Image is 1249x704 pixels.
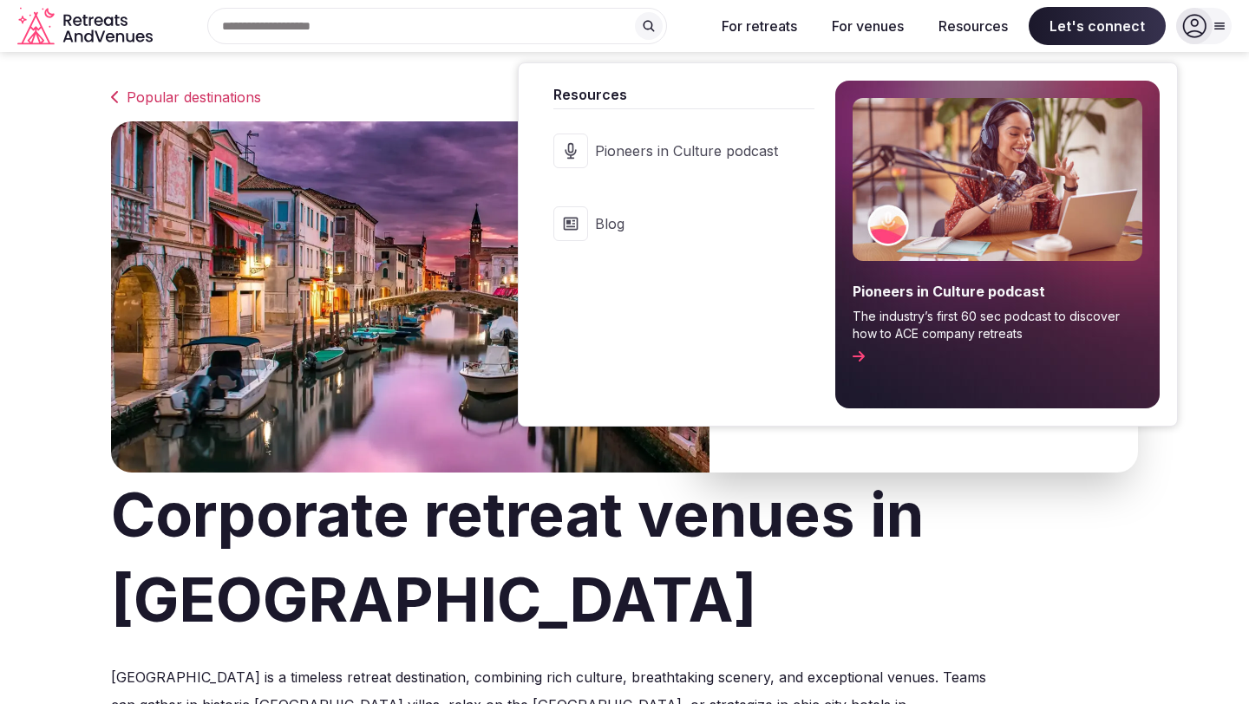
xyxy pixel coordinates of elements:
[17,7,156,46] a: Visit the homepage
[1029,7,1166,45] span: Let's connect
[853,282,1142,301] span: Pioneers in Culture podcast
[853,98,1142,261] img: Resources
[925,7,1022,45] button: Resources
[708,7,811,45] button: For retreats
[595,214,778,233] span: Blog
[595,141,778,160] span: Pioneers in Culture podcast
[111,121,710,473] img: Banner image for Italy representative of the country
[818,7,918,45] button: For venues
[536,116,814,186] a: Pioneers in Culture podcast
[553,84,814,105] span: Resources
[17,7,156,46] svg: Retreats and Venues company logo
[111,473,1138,642] h1: Corporate retreat venues in [GEOGRAPHIC_DATA]
[835,81,1160,408] a: Pioneers in Culture podcastThe industry’s first 60 sec podcast to discover how to ACE company ret...
[853,308,1142,342] span: The industry’s first 60 sec podcast to discover how to ACE company retreats
[536,189,814,258] a: Blog
[111,87,1138,108] a: Popular destinations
